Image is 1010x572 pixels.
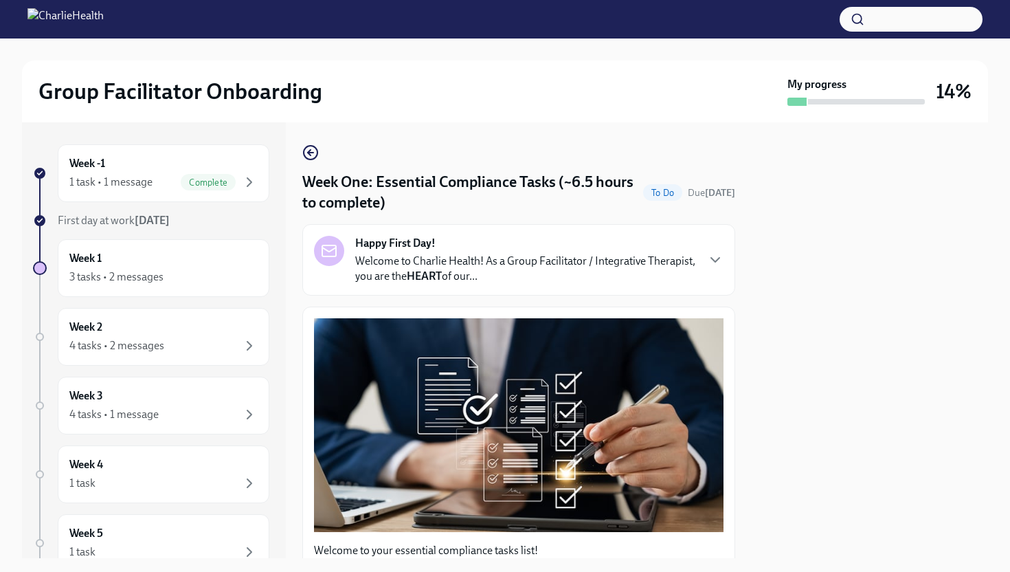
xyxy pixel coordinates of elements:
[407,269,442,283] strong: HEART
[69,526,103,541] h6: Week 5
[69,338,164,353] div: 4 tasks • 2 messages
[69,251,102,266] h6: Week 1
[135,214,170,227] strong: [DATE]
[302,172,638,213] h4: Week One: Essential Compliance Tasks (~6.5 hours to complete)
[936,79,972,104] h3: 14%
[33,308,269,366] a: Week 24 tasks • 2 messages
[38,78,322,105] h2: Group Facilitator Onboarding
[355,254,696,284] p: Welcome to Charlie Health! As a Group Facilitator / Integrative Therapist, you are the of our...
[33,239,269,297] a: Week 13 tasks • 2 messages
[314,543,723,558] p: Welcome to your essential compliance tasks list!
[69,175,153,190] div: 1 task • 1 message
[69,544,96,560] div: 1 task
[688,187,735,199] span: Due
[33,213,269,228] a: First day at work[DATE]
[33,445,269,503] a: Week 41 task
[314,318,723,532] button: Zoom image
[69,388,103,404] h6: Week 3
[33,514,269,572] a: Week 51 task
[705,187,735,199] strong: [DATE]
[69,476,96,491] div: 1 task
[69,320,102,335] h6: Week 2
[27,8,104,30] img: CharlieHealth
[787,77,846,92] strong: My progress
[69,407,159,422] div: 4 tasks • 1 message
[181,177,236,188] span: Complete
[355,236,436,251] strong: Happy First Day!
[69,269,164,285] div: 3 tasks • 2 messages
[33,377,269,434] a: Week 34 tasks • 1 message
[58,214,170,227] span: First day at work
[69,457,103,472] h6: Week 4
[33,144,269,202] a: Week -11 task • 1 messageComplete
[643,188,682,198] span: To Do
[688,186,735,199] span: September 15th, 2025 10:00
[69,156,105,171] h6: Week -1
